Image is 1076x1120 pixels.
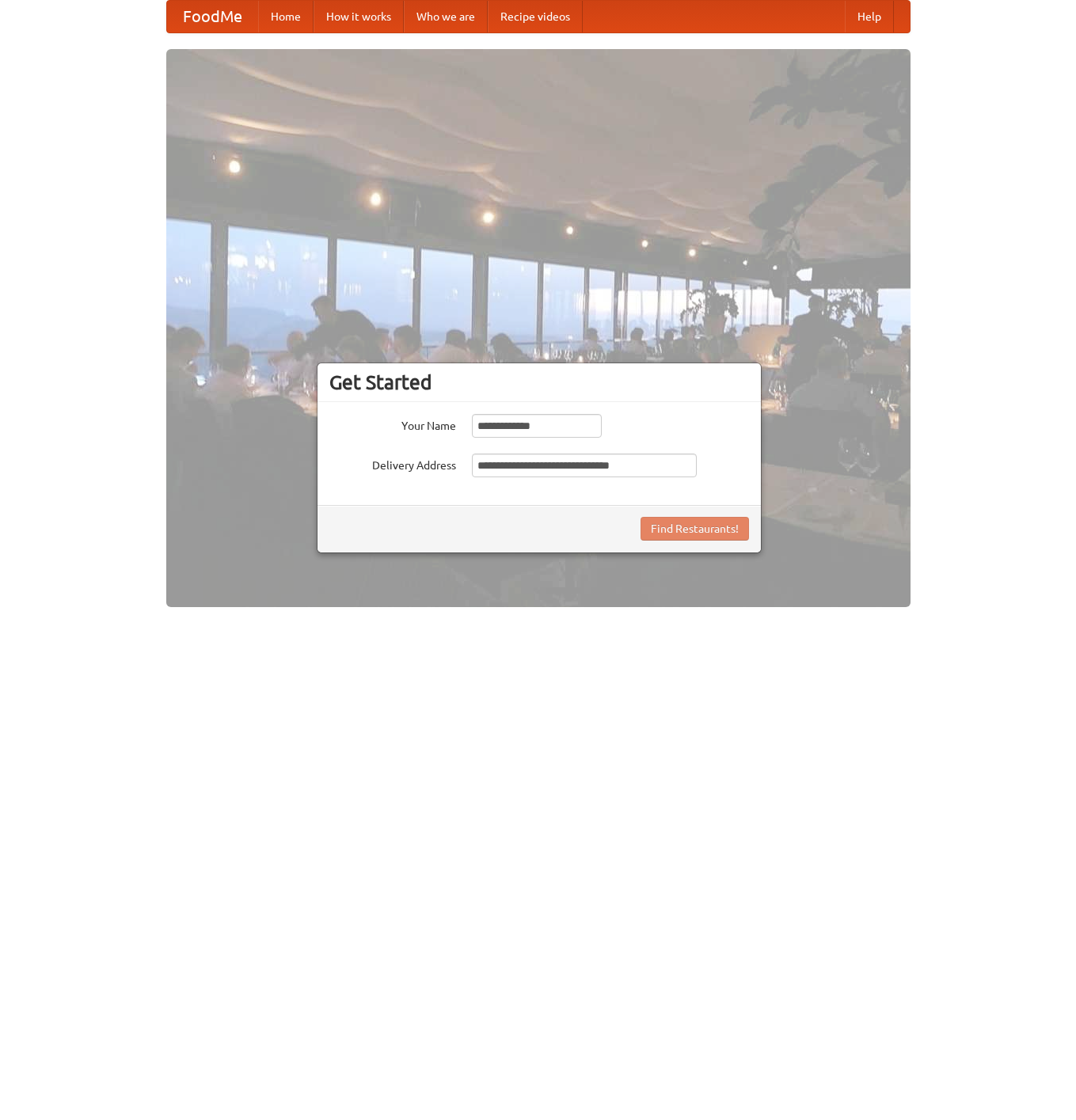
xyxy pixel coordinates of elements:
[329,414,456,434] label: Your Name
[404,1,488,32] a: Who we are
[488,1,583,32] a: Recipe videos
[314,1,404,32] a: How it works
[845,1,894,32] a: Help
[167,1,258,32] a: FoodMe
[258,1,314,32] a: Home
[329,454,456,473] label: Delivery Address
[329,370,749,394] h3: Get Started
[641,517,749,541] button: Find Restaurants!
